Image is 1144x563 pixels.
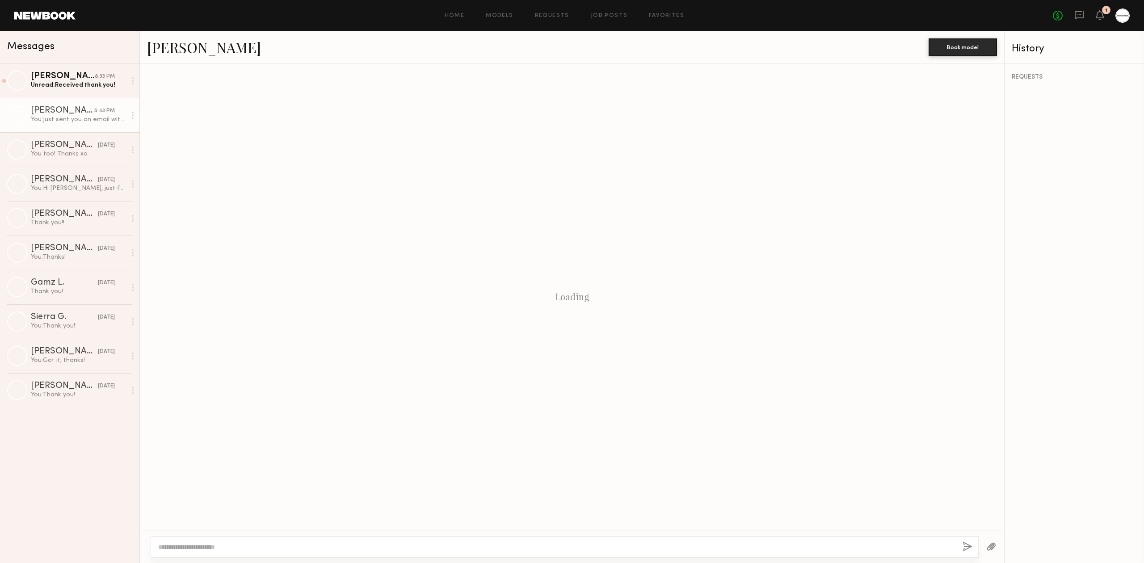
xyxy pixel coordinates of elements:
[31,81,126,89] div: Unread: Received thank you!
[486,13,513,19] a: Models
[31,278,98,287] div: Gamz L.
[7,42,55,52] span: Messages
[649,13,684,19] a: Favorites
[31,287,126,296] div: Thank you!
[535,13,569,19] a: Requests
[31,210,98,218] div: [PERSON_NAME]
[95,72,115,81] div: 8:33 PM
[31,150,126,158] div: You too! Thanks xo
[1012,74,1137,80] div: REQUESTS
[445,13,465,19] a: Home
[31,184,126,193] div: You: Hi [PERSON_NAME], just following up. Does this work for you?
[98,210,115,218] div: [DATE]
[98,279,115,287] div: [DATE]
[929,38,997,56] button: Book model
[147,38,261,57] a: [PERSON_NAME]
[31,141,98,150] div: [PERSON_NAME]
[31,313,98,322] div: Sierra G.
[31,253,126,261] div: You: Thanks!
[31,115,126,124] div: You: Just sent you an email with the call sheet!
[31,391,126,399] div: You: Thank you!
[98,382,115,391] div: [DATE]
[98,141,115,150] div: [DATE]
[31,175,98,184] div: [PERSON_NAME]
[31,322,126,330] div: You: Thank you!
[555,291,589,302] div: Loading
[98,348,115,356] div: [DATE]
[929,43,997,50] a: Book model
[591,13,628,19] a: Job Posts
[31,72,95,81] div: [PERSON_NAME]
[31,244,98,253] div: [PERSON_NAME]
[31,382,98,391] div: [PERSON_NAME]
[31,356,126,365] div: You: Got it, thanks!
[94,107,115,115] div: 5:43 PM
[98,313,115,322] div: [DATE]
[31,106,94,115] div: [PERSON_NAME]
[1012,44,1137,54] div: History
[98,176,115,184] div: [DATE]
[98,244,115,253] div: [DATE]
[1105,8,1107,13] div: 1
[31,218,126,227] div: Thank you!!
[31,347,98,356] div: [PERSON_NAME]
